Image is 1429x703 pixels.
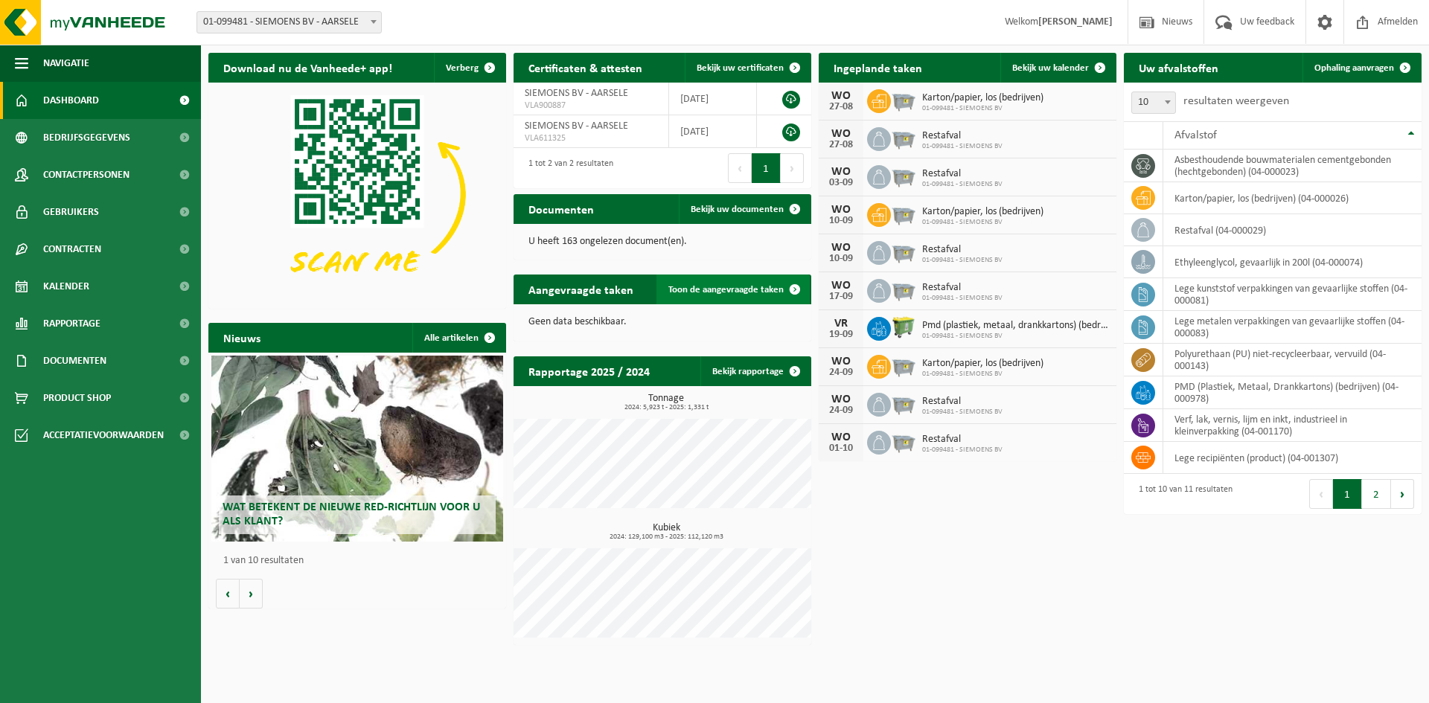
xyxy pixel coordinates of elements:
a: Wat betekent de nieuwe RED-richtlijn voor u als klant? [211,356,503,542]
span: Restafval [922,130,1003,142]
p: U heeft 163 ongelezen document(en). [528,237,796,247]
a: Bekijk rapportage [700,356,810,386]
div: 01-10 [826,443,856,454]
span: Karton/papier, los (bedrijven) [922,92,1043,104]
h2: Nieuws [208,323,275,352]
span: Ophaling aanvragen [1314,63,1394,73]
span: 01-099481 - SIEMOENS BV [922,104,1043,113]
div: 10-09 [826,254,856,264]
div: 27-08 [826,140,856,150]
span: 01-099481 - SIEMOENS BV [922,370,1043,379]
button: Verberg [434,53,505,83]
label: resultaten weergeven [1183,95,1289,107]
td: lege recipiënten (product) (04-001307) [1163,442,1422,474]
span: Product Shop [43,379,111,417]
img: WB-2500-GAL-GY-01 [891,239,916,264]
h2: Download nu de Vanheede+ app! [208,53,407,82]
div: WO [826,166,856,178]
button: Previous [728,153,752,183]
button: 2 [1362,479,1391,509]
div: WO [826,242,856,254]
span: Restafval [922,282,1003,294]
span: 01-099481 - SIEMOENS BV [922,256,1003,265]
img: WB-2500-GAL-GY-01 [891,428,916,454]
img: WB-2500-GAL-GY-01 [891,163,916,188]
td: ethyleenglycol, gevaarlijk in 200l (04-000074) [1163,246,1422,278]
span: Restafval [922,244,1003,256]
td: PMD (Plastiek, Metaal, Drankkartons) (bedrijven) (04-000978) [1163,376,1422,409]
img: WB-2500-GAL-GY-01 [891,201,916,226]
span: Pmd (plastiek, metaal, drankkartons) (bedrijven) [922,320,1109,332]
span: 01-099481 - SIEMOENS BV - AARSELE [196,11,382,33]
span: Contracten [43,231,101,268]
h3: Kubiek [521,523,811,541]
a: Toon de aangevraagde taken [656,275,810,304]
td: lege metalen verpakkingen van gevaarlijke stoffen (04-000083) [1163,311,1422,344]
img: WB-2500-GAL-GY-01 [891,391,916,416]
a: Bekijk uw kalender [1000,53,1115,83]
span: 01-099481 - SIEMOENS BV [922,180,1003,189]
a: Alle artikelen [412,323,505,353]
img: Download de VHEPlus App [208,83,506,306]
a: Ophaling aanvragen [1302,53,1420,83]
div: WO [826,431,856,443]
span: Rapportage [43,305,100,342]
span: 10 [1131,92,1176,114]
div: 1 tot 2 van 2 resultaten [521,152,613,184]
span: 01-099481 - SIEMOENS BV [922,218,1043,227]
img: WB-2500-GAL-GY-01 [891,125,916,150]
div: WO [826,90,856,102]
div: WO [826,204,856,216]
span: VLA611325 [525,132,657,144]
span: 01-099481 - SIEMOENS BV [922,408,1003,417]
h2: Rapportage 2025 / 2024 [514,356,665,385]
button: Vorige [216,579,240,609]
div: 10-09 [826,216,856,226]
td: verf, lak, vernis, lijm en inkt, industrieel in kleinverpakking (04-001170) [1163,409,1422,442]
td: [DATE] [669,115,757,148]
h2: Ingeplande taken [819,53,937,82]
span: Contactpersonen [43,156,130,193]
span: Wat betekent de nieuwe RED-richtlijn voor u als klant? [223,501,480,527]
span: Acceptatievoorwaarden [43,417,164,454]
strong: [PERSON_NAME] [1038,16,1113,28]
button: Previous [1309,479,1333,509]
div: 19-09 [826,330,856,340]
span: Toon de aangevraagde taken [668,285,784,295]
button: 1 [752,153,781,183]
div: 1 tot 10 van 11 resultaten [1131,478,1233,510]
span: Kalender [43,268,89,305]
p: Geen data beschikbaar. [528,317,796,327]
span: SIEMOENS BV - AARSELE [525,121,628,132]
td: [DATE] [669,83,757,115]
div: 24-09 [826,405,856,416]
span: Restafval [922,168,1003,180]
span: Restafval [922,434,1003,446]
h2: Uw afvalstoffen [1124,53,1233,82]
td: restafval (04-000029) [1163,214,1422,246]
div: 17-09 [826,292,856,302]
p: 1 van 10 resultaten [223,556,499,566]
span: Karton/papier, los (bedrijven) [922,206,1043,218]
span: Navigatie [43,45,89,82]
div: WO [826,356,856,367]
span: 01-099481 - SIEMOENS BV - AARSELE [197,12,381,33]
span: Dashboard [43,82,99,119]
img: WB-2500-GAL-GY-01 [891,353,916,378]
button: 1 [1333,479,1362,509]
span: 2024: 129,100 m3 - 2025: 112,120 m3 [521,533,811,541]
h3: Tonnage [521,394,811,411]
div: 27-08 [826,102,856,112]
a: Bekijk uw documenten [679,194,810,224]
span: Gebruikers [43,193,99,231]
span: Restafval [922,396,1003,408]
span: Bedrijfsgegevens [43,119,130,156]
h2: Aangevraagde taken [514,275,648,304]
span: VLA900887 [525,100,657,112]
td: karton/papier, los (bedrijven) (04-000026) [1163,182,1422,214]
div: 03-09 [826,178,856,188]
button: Next [781,153,804,183]
img: WB-2500-GAL-GY-01 [891,87,916,112]
td: polyurethaan (PU) niet-recycleerbaar, vervuild (04-000143) [1163,344,1422,376]
div: WO [826,394,856,405]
